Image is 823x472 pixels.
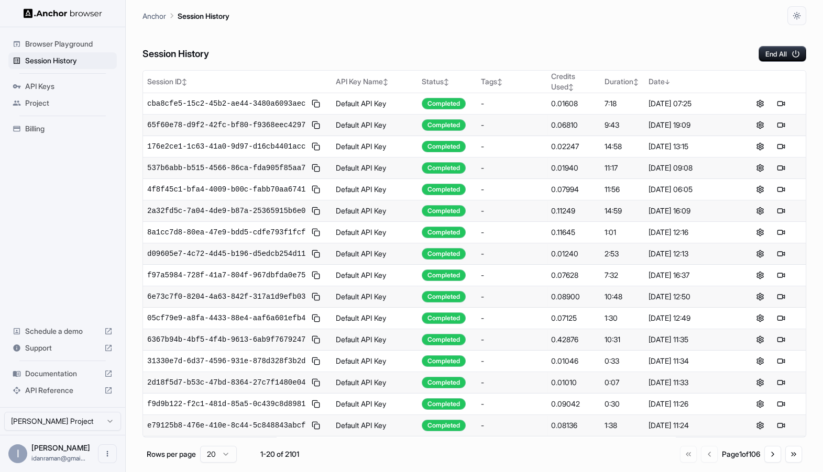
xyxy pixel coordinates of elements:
[759,46,806,62] button: End All
[383,78,388,86] span: ↕
[481,291,543,302] div: -
[649,76,732,87] div: Date
[147,377,305,388] span: 2d18f5d7-b53c-47bd-8364-27c7f1480e04
[649,399,732,409] div: [DATE] 11:26
[182,78,187,86] span: ↕
[31,454,85,462] span: idanraman@gmail.com
[605,377,640,388] div: 0:07
[481,120,543,130] div: -
[649,141,732,152] div: [DATE] 13:15
[481,377,543,388] div: -
[8,365,117,382] div: Documentation
[25,81,113,92] span: API Keys
[147,163,305,173] span: 537b6abb-b515-4566-86ca-fda905f85aa7
[422,377,466,388] div: Completed
[332,179,418,200] td: Default API Key
[25,343,100,353] span: Support
[8,323,117,340] div: Schedule a demo
[332,372,418,394] td: Default API Key
[31,443,90,452] span: Idan Raman
[422,184,466,195] div: Completed
[422,398,466,410] div: Completed
[649,420,732,431] div: [DATE] 11:24
[25,385,100,396] span: API Reference
[147,449,196,459] p: Rows per page
[605,184,640,195] div: 11:56
[481,141,543,152] div: -
[24,8,102,18] img: Anchor Logo
[25,39,113,49] span: Browser Playground
[551,270,597,280] div: 0.07628
[8,120,117,137] div: Billing
[649,184,732,195] div: [DATE] 06:05
[568,83,574,91] span: ↕
[422,76,473,87] div: Status
[8,95,117,111] div: Project
[633,78,639,86] span: ↕
[444,78,449,86] span: ↕
[481,334,543,345] div: -
[551,120,597,130] div: 0.06810
[551,163,597,173] div: 0.01940
[649,334,732,345] div: [DATE] 11:35
[25,123,113,134] span: Billing
[8,78,117,95] div: API Keys
[649,249,732,259] div: [DATE] 12:13
[551,356,597,366] div: 0.01046
[8,52,117,69] div: Session History
[147,356,305,366] span: 31330e7d-6d37-4596-931e-878d328f3b2d
[332,200,418,222] td: Default API Key
[649,227,732,238] div: [DATE] 12:16
[551,291,597,302] div: 0.08900
[147,420,305,431] span: e79125b8-476e-410e-8c44-5c848843abcf
[422,119,466,131] div: Completed
[8,340,117,356] div: Support
[422,141,466,152] div: Completed
[665,78,670,86] span: ↓
[332,308,418,329] td: Default API Key
[605,76,640,87] div: Duration
[649,270,732,280] div: [DATE] 16:37
[336,76,413,87] div: API Key Name
[551,141,597,152] div: 0.02247
[422,355,466,367] div: Completed
[422,312,466,324] div: Completed
[254,449,306,459] div: 1-20 of 2101
[605,141,640,152] div: 14:58
[605,98,640,109] div: 7:18
[481,249,543,259] div: -
[98,444,117,463] button: Open menu
[605,163,640,173] div: 11:17
[332,93,418,115] td: Default API Key
[551,313,597,323] div: 0.07125
[481,163,543,173] div: -
[25,55,113,66] span: Session History
[332,136,418,158] td: Default API Key
[422,205,466,217] div: Completed
[422,269,466,281] div: Completed
[147,270,305,280] span: f97a5984-728f-41a7-804f-967dbfda0e75
[147,227,305,238] span: 8a1cc7d8-80ea-47e9-bdd5-cdfe793f1fcf
[649,356,732,366] div: [DATE] 11:34
[649,120,732,130] div: [DATE] 19:09
[178,10,229,21] p: Session History
[422,248,466,260] div: Completed
[147,249,305,259] span: d09605e7-4c72-4d45-b196-d5edcb254d11
[551,206,597,216] div: 0.11249
[25,326,100,336] span: Schedule a demo
[8,36,117,52] div: Browser Playground
[481,227,543,238] div: -
[332,265,418,286] td: Default API Key
[332,158,418,179] td: Default API Key
[147,98,305,109] span: cba8cfe5-15c2-45b2-ae44-3480a6093aec
[605,249,640,259] div: 2:53
[481,399,543,409] div: -
[481,356,543,366] div: -
[605,206,640,216] div: 14:59
[422,291,466,302] div: Completed
[649,98,732,109] div: [DATE] 07:25
[422,420,466,431] div: Completed
[649,291,732,302] div: [DATE] 12:50
[147,141,305,152] span: 176e2ce1-1c63-41a0-9d97-d16cb4401acc
[481,76,543,87] div: Tags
